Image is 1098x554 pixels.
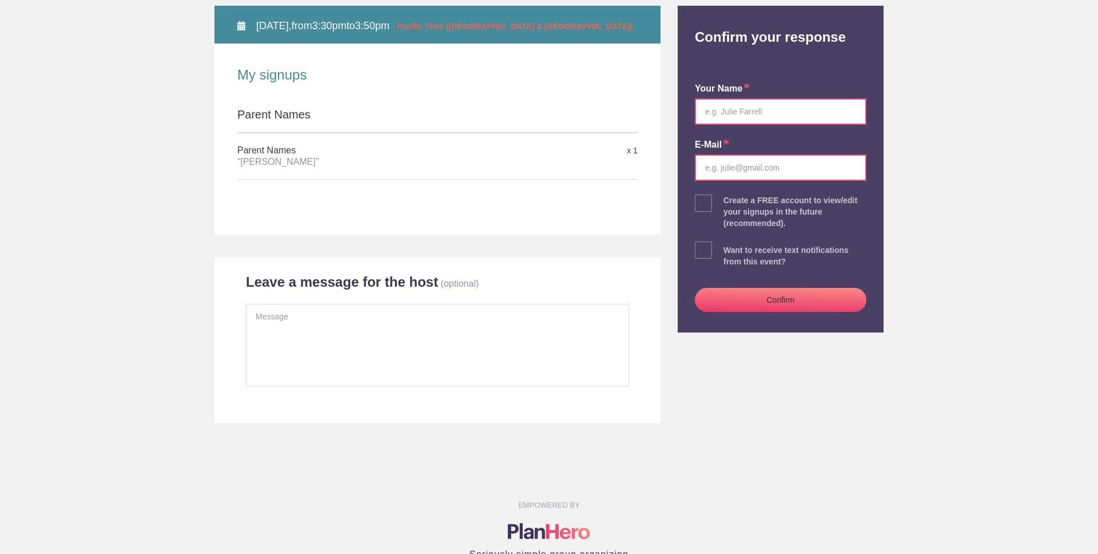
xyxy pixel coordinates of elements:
[392,22,632,31] span: - Pacific Time ([GEOGRAPHIC_DATA] & [GEOGRAPHIC_DATA])
[256,20,632,31] span: from to
[723,244,866,267] div: Want to receive text notifications from this event?
[246,274,438,291] h2: Leave a message for the host
[508,523,591,539] img: Logo main planhero
[695,138,729,152] label: E-mail
[695,288,866,312] button: Confirm
[504,141,638,161] div: x 1
[695,82,750,96] label: your name
[237,156,504,168] div: “[PERSON_NAME]”
[237,139,504,173] h5: Parent Names
[237,66,638,84] h2: My signups
[237,21,245,30] img: Calendar alt
[518,501,580,509] small: EMPOWERED BY
[237,106,638,133] div: Parent Names
[441,279,479,288] p: (optional)
[695,155,866,181] input: e.g. julie@gmail.com
[695,98,866,125] input: e.g. Julie Farrell
[723,195,866,229] div: Create a FREE account to view/edit your signups in the future (recommended).
[256,20,292,31] span: [DATE],
[686,6,875,46] h2: Confirm your response
[312,20,347,31] span: 3:30pm
[355,20,389,31] span: 3:50pm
